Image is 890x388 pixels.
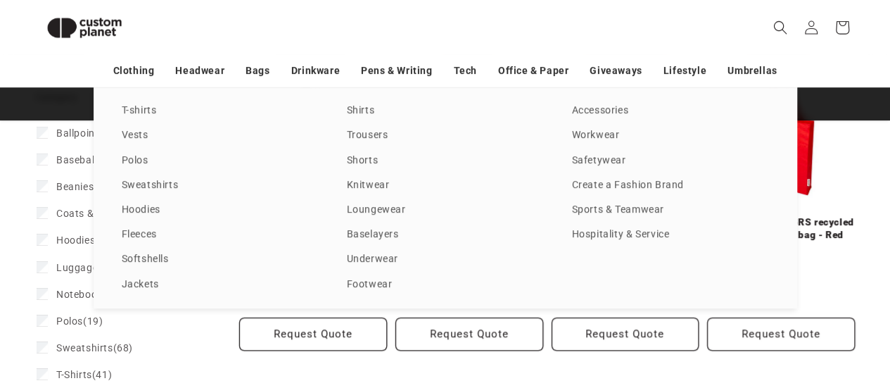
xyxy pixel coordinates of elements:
[113,58,155,83] a: Clothing
[727,58,777,83] a: Umbrellas
[122,275,319,294] a: Jackets
[56,342,133,354] span: (68)
[56,315,83,327] span: Polos
[291,58,340,83] a: Drinkware
[572,101,769,120] a: Accessories
[56,368,112,381] span: (41)
[655,236,890,388] iframe: Chat Widget
[175,58,224,83] a: Headwear
[347,225,544,244] a: Baselayers
[56,369,92,380] span: T-Shirts
[122,126,319,145] a: Vests
[572,201,769,220] a: Sports & Teamwear
[552,318,699,351] button: Request Quote
[572,176,769,195] a: Create a Fashion Brand
[122,176,319,195] a: Sweatshirts
[572,126,769,145] a: Workwear
[361,58,432,83] a: Pens & Writing
[347,201,544,220] a: Loungewear
[347,176,544,195] a: Knitwear
[498,58,568,83] a: Office & Paper
[56,315,103,327] span: (19)
[663,58,706,83] a: Lifestyle
[122,250,319,269] a: Softshells
[122,201,319,220] a: Hoodies
[395,318,543,351] button: Request Quote
[239,318,387,351] button: Request Quote
[572,151,769,170] a: Safetywear
[347,151,544,170] a: Shorts
[765,12,796,43] summary: Search
[347,126,544,145] a: Trousers
[590,58,642,83] a: Giveaways
[122,151,319,170] a: Polos
[122,225,319,244] a: Fleeces
[453,58,476,83] a: Tech
[347,250,544,269] a: Underwear
[122,101,319,120] a: T-shirts
[56,342,113,353] span: Sweatshirts
[347,101,544,120] a: Shirts
[347,275,544,294] a: Footwear
[572,225,769,244] a: Hospitality & Service
[246,58,269,83] a: Bags
[35,6,134,50] img: Custom Planet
